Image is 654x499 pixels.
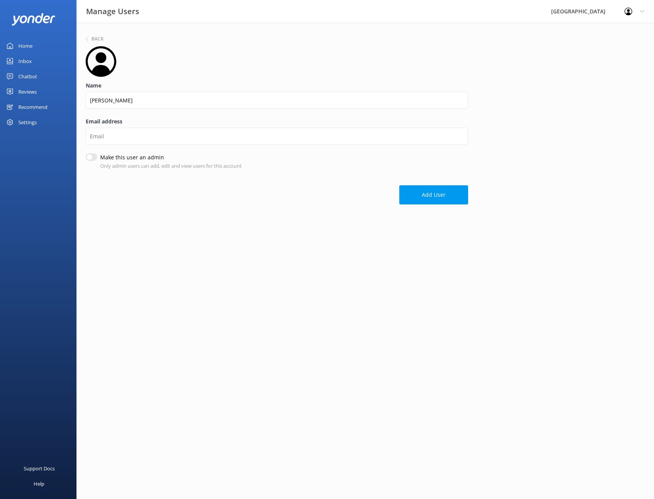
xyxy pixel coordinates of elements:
label: Email address [86,117,468,126]
div: Recommend [18,99,47,115]
input: Email [86,128,468,145]
div: Settings [18,115,37,130]
p: Only admin users can add, edit and view users for this account [100,162,242,170]
label: Name [86,81,468,90]
div: Chatbot [18,69,37,84]
h3: Manage Users [86,5,139,18]
h6: Back [91,37,104,41]
div: Help [34,476,44,491]
button: Back [86,37,104,41]
label: Make this user an admin [100,153,238,162]
button: Add User [399,185,468,204]
div: Home [18,38,33,53]
input: Name [86,92,468,109]
div: Reviews [18,84,37,99]
div: Inbox [18,53,32,69]
img: yonder-white-logo.png [11,13,55,26]
div: Support Docs [24,461,55,476]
